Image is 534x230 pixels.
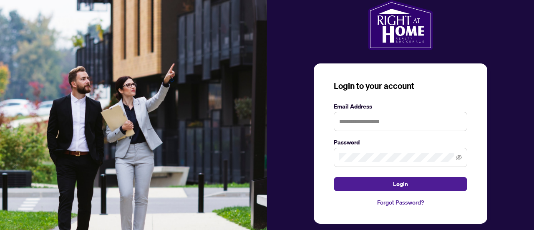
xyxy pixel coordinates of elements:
a: Forgot Password? [334,198,467,207]
button: Login [334,177,467,191]
span: Login [393,177,408,191]
label: Password [334,138,467,147]
label: Email Address [334,102,467,111]
h3: Login to your account [334,80,467,92]
span: eye-invisible [456,154,462,160]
